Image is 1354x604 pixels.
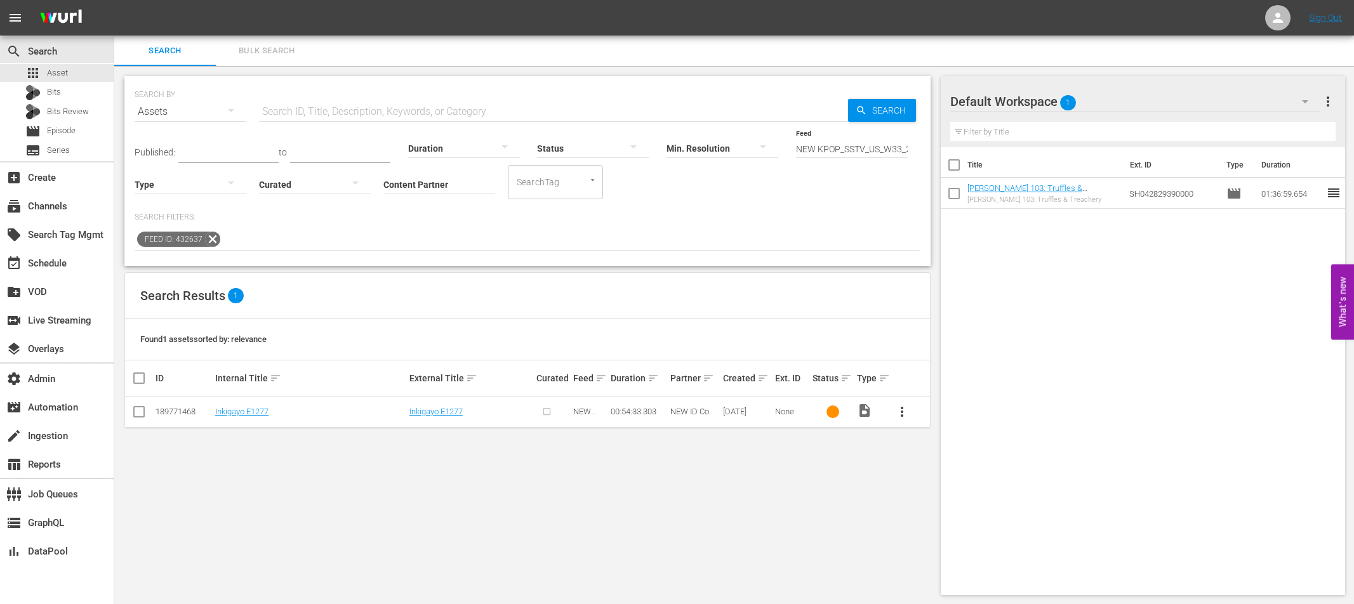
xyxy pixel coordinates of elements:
span: Search [122,44,208,58]
div: Bits [25,85,41,100]
div: External Title [409,371,533,386]
div: Internal Title [215,371,406,386]
span: 1 [228,288,244,303]
th: Type [1219,147,1254,183]
span: sort [270,372,281,384]
span: Reports [6,457,22,472]
span: Search Tag Mgmt [6,227,22,242]
span: 1 [1060,89,1076,116]
span: menu [8,10,23,25]
span: Live Streaming [6,313,22,328]
button: more_vert [887,397,917,427]
span: Bits Review [47,105,89,118]
span: Automation [6,400,22,415]
span: Bulk Search [223,44,310,58]
span: sort [595,372,607,384]
div: [DATE] [723,407,771,416]
span: Asset [25,65,41,81]
span: Admin [6,371,22,386]
div: ID [156,373,211,383]
span: sort [840,372,852,384]
span: Channels [6,199,22,214]
span: Episode [25,124,41,139]
span: reorder [1326,185,1341,200]
td: SH042829390000 [1124,178,1222,209]
span: Overlays [6,341,22,357]
span: Create [6,170,22,185]
a: Inkigayo E1277 [215,407,269,416]
div: Default Workspace [950,84,1320,119]
div: Duration [611,371,667,386]
a: [PERSON_NAME] 103: Truffles & Treachery [967,183,1087,202]
div: Curated [536,373,570,383]
span: Published: [135,147,175,157]
span: Schedule [6,256,22,271]
td: 01:36:59.654 [1256,178,1326,209]
span: VOD [6,284,22,299]
div: Status [813,371,854,386]
button: Search [848,99,916,122]
th: Title [967,147,1122,183]
p: Search Filters: [135,212,920,223]
span: DataPool [6,544,22,559]
img: ans4CAIJ8jUAAAAAAAAAAAAAAAAAAAAAAAAgQb4GAAAAAAAAAAAAAAAAAAAAAAAAJMjXAAAAAAAAAAAAAAAAAAAAAAAAgAT5G... [30,3,91,33]
span: sort [757,372,769,384]
div: Type [857,371,883,386]
a: Inkigayo E1277 [409,407,463,416]
div: 189771468 [156,407,211,416]
span: more_vert [894,404,910,419]
span: Bits [47,86,61,98]
span: Search [867,99,916,122]
button: Open Feedback Widget [1331,265,1354,340]
div: None [775,407,809,416]
div: Created [723,371,771,386]
span: Search Results [140,288,225,303]
span: NEW ID Co. [670,407,711,416]
span: Found 1 assets sorted by: relevance [140,334,267,344]
span: Series [47,144,70,157]
div: Partner [670,371,719,386]
span: Asset [47,67,68,79]
button: more_vert [1320,86,1336,117]
span: sort [466,372,477,384]
span: sort [879,372,890,384]
span: Episode [47,124,76,137]
div: Bits Review [25,104,41,119]
span: Series [25,143,41,158]
th: Ext. ID [1122,147,1219,183]
button: Open [587,174,599,186]
span: Video [857,403,872,418]
span: sort [647,372,659,384]
div: [PERSON_NAME] 103: Truffles & Treachery [967,195,1119,204]
div: Feed [573,371,607,386]
span: more_vert [1320,94,1336,109]
span: Episode [1226,186,1242,201]
th: Duration [1254,147,1330,183]
div: Ext. ID [775,373,809,383]
span: GraphQL [6,515,22,530]
div: 00:54:33.303 [611,407,667,416]
span: Search [6,44,22,59]
a: Sign Out [1309,13,1342,23]
span: NEW KPOP_SSTV_US_W33_2025 001 [573,407,606,454]
div: Assets [135,94,246,129]
span: to [279,147,287,157]
span: sort [703,372,714,384]
span: Ingestion [6,428,22,443]
span: Job Queues [6,487,22,502]
span: Feed ID: 432637 [137,232,205,247]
